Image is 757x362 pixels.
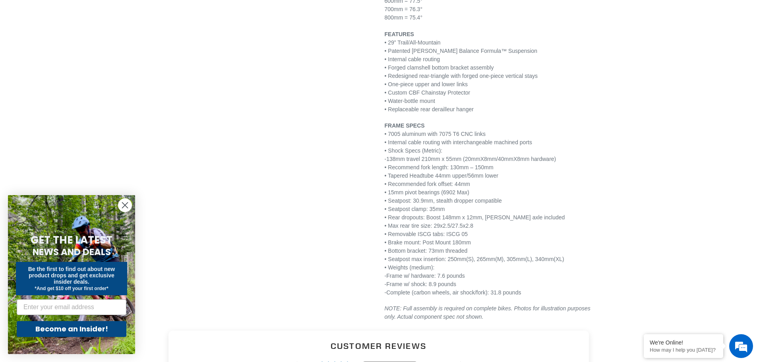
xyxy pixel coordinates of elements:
span: *And get $10 off your first order* [35,286,108,291]
span: GET THE LATEST [31,233,112,247]
span: ° [420,14,422,21]
div: We're Online! [650,339,717,346]
p: • 7005 aluminum with 7075 T6 CNC links • Internal cable routing with interchangeable machined por... [385,122,595,297]
em: NOTE: Full assembly is required on complete bikes. Photos for illustration purposes only. Actual ... [385,305,590,320]
em: . [482,314,484,320]
span: ° [420,6,422,12]
p: How may I help you today? [650,347,717,353]
span: • 15mm pivot bearings [385,189,440,196]
input: Enter your email address [17,299,126,315]
div: 800mm = 75.4 [385,14,595,22]
span: (6902 Max) [441,189,469,196]
span: NEWS AND DEALS [33,246,111,258]
span: FRAME SPECS [385,122,425,129]
p: • 29” Trail/All-Mountain • Patented [PERSON_NAME] Balance Formula™ Suspension • Internal cable ro... [385,30,595,114]
button: Close dialog [118,198,132,212]
span: FEATURES [385,31,414,37]
div: 700mm = 76.3 [385,5,595,14]
span: Be the first to find out about new product drops and get exclusive insider deals. [28,266,115,285]
button: Become an Insider! [17,321,126,337]
h2: Customer Reviews [175,340,583,352]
